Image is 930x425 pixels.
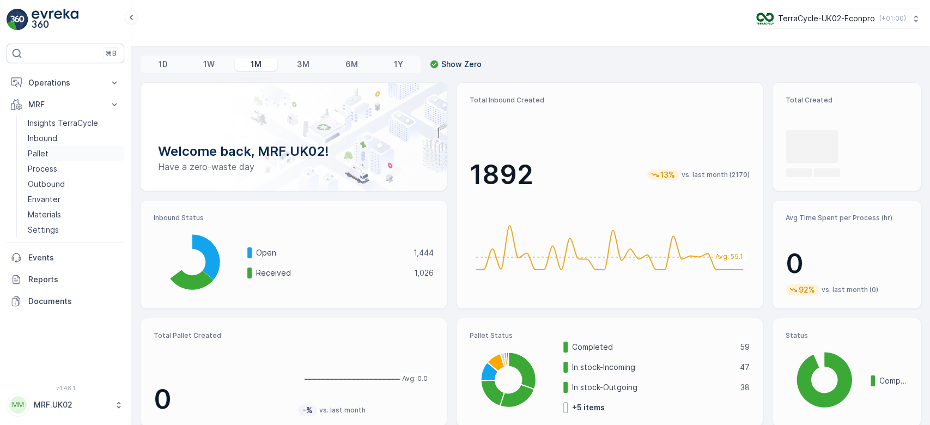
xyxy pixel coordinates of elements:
[203,59,215,70] p: 1W
[28,118,98,129] p: Insights TerraCycle
[786,96,908,105] p: Total Created
[740,382,750,393] p: 38
[154,214,434,222] p: Inbound Status
[23,192,124,207] a: Envanter
[7,9,28,31] img: logo
[34,399,109,410] p: MRF.UK02
[7,269,124,290] a: Reports
[798,284,816,295] p: 92%
[786,331,908,340] p: Status
[28,252,120,263] p: Events
[301,405,314,416] p: -%
[23,161,124,177] a: Process
[32,9,78,31] img: logo_light-DOdMpM7g.png
[319,406,366,415] p: vs. last month
[28,209,61,220] p: Materials
[158,160,429,173] p: Have a zero-waste day
[23,131,124,146] a: Inbound
[256,268,407,278] p: Received
[756,9,921,28] button: TerraCycle-UK02-Econpro(+01:00)
[7,385,124,391] span: v 1.48.1
[7,393,124,416] button: MMMRF.UK02
[879,14,906,23] p: ( +01:00 )
[28,99,102,110] p: MRF
[778,13,875,24] p: TerraCycle-UK02-Econpro
[28,179,65,190] p: Outbound
[470,159,533,191] p: 1892
[345,59,358,70] p: 6M
[7,72,124,94] button: Operations
[756,13,774,25] img: terracycle_logo_wKaHoWT.png
[23,222,124,238] a: Settings
[28,274,120,285] p: Reports
[256,247,406,258] p: Open
[7,94,124,116] button: MRF
[572,402,605,413] p: + 5 items
[470,96,750,105] p: Total Inbound Created
[7,290,124,312] a: Documents
[682,171,750,179] p: vs. last month (2170)
[28,296,120,307] p: Documents
[28,148,48,159] p: Pallet
[414,247,434,258] p: 1,444
[659,169,676,180] p: 13%
[154,331,289,340] p: Total Pallet Created
[9,396,27,414] div: MM
[572,382,733,393] p: In stock-Outgoing
[106,49,117,58] p: ⌘B
[740,342,750,353] p: 59
[28,77,102,88] p: Operations
[23,207,124,222] a: Materials
[441,59,482,70] p: Show Zero
[159,59,168,70] p: 1D
[297,59,309,70] p: 3M
[572,362,733,373] p: In stock-Incoming
[251,59,262,70] p: 1M
[23,146,124,161] a: Pallet
[23,116,124,131] a: Insights TerraCycle
[470,331,750,340] p: Pallet Status
[154,383,289,416] p: 0
[28,194,60,205] p: Envanter
[28,133,57,144] p: Inbound
[786,214,908,222] p: Avg Time Spent per Process (hr)
[158,143,429,160] p: Welcome back, MRF.UK02!
[23,177,124,192] a: Outbound
[822,286,878,294] p: vs. last month (0)
[786,247,908,280] p: 0
[7,247,124,269] a: Events
[879,375,908,386] p: Completed
[572,342,733,353] p: Completed
[414,268,434,278] p: 1,026
[393,59,403,70] p: 1Y
[28,163,57,174] p: Process
[28,224,59,235] p: Settings
[740,362,750,373] p: 47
